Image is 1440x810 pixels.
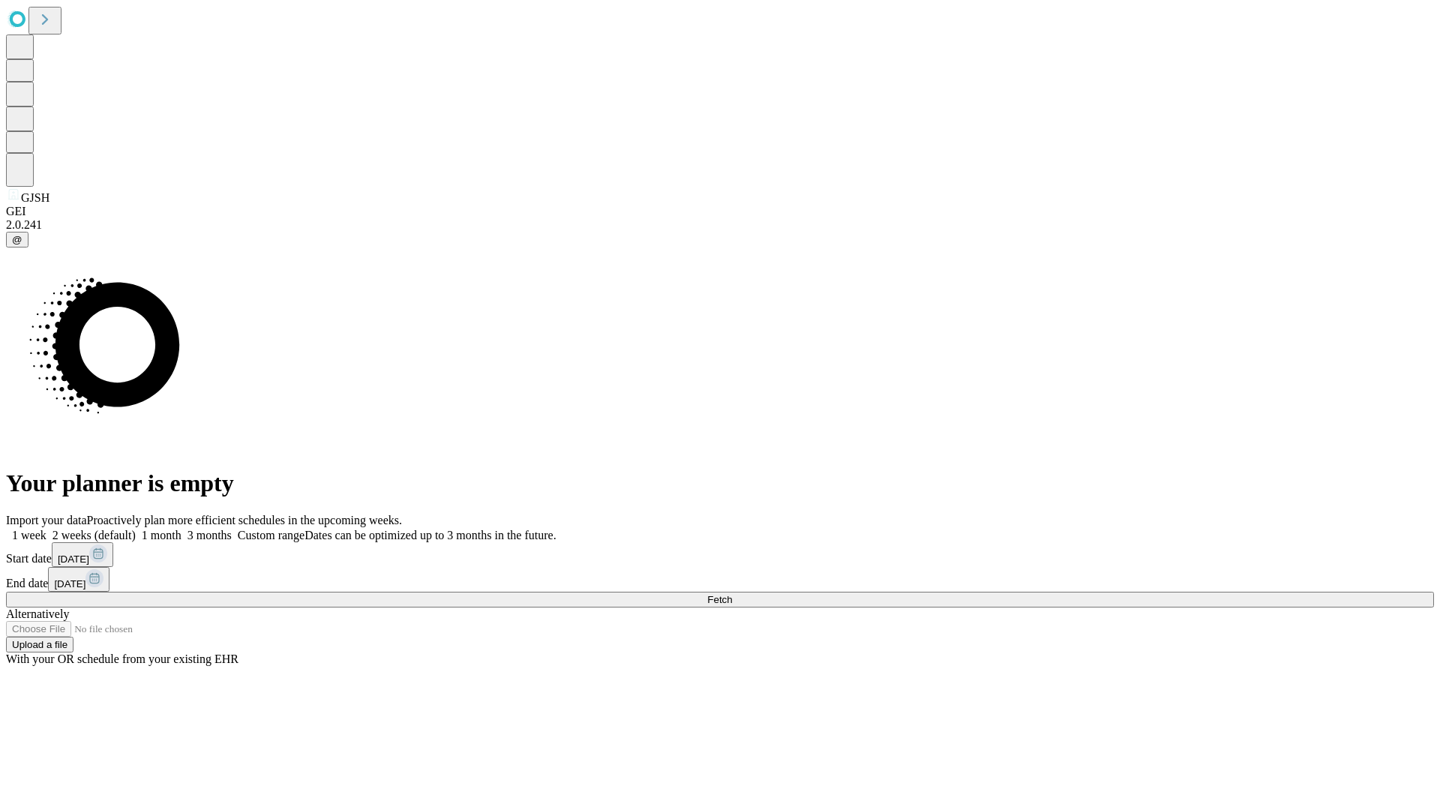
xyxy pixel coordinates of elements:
div: Start date [6,542,1434,567]
span: 2 weeks (default) [52,529,136,541]
button: @ [6,232,28,247]
span: @ [12,234,22,245]
button: [DATE] [52,542,113,567]
span: Fetch [707,594,732,605]
span: Custom range [238,529,304,541]
div: 2.0.241 [6,218,1434,232]
span: With your OR schedule from your existing EHR [6,652,238,665]
span: [DATE] [54,578,85,589]
span: Import your data [6,514,87,526]
span: Proactively plan more efficient schedules in the upcoming weeks. [87,514,402,526]
div: GEI [6,205,1434,218]
div: End date [6,567,1434,592]
button: Fetch [6,592,1434,607]
button: Upload a file [6,637,73,652]
span: [DATE] [58,553,89,565]
span: 3 months [187,529,232,541]
span: Alternatively [6,607,69,620]
button: [DATE] [48,567,109,592]
span: 1 week [12,529,46,541]
h1: Your planner is empty [6,469,1434,497]
span: GJSH [21,191,49,204]
span: Dates can be optimized up to 3 months in the future. [304,529,556,541]
span: 1 month [142,529,181,541]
